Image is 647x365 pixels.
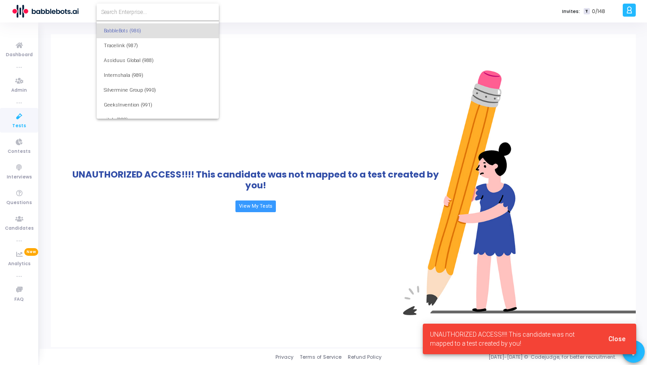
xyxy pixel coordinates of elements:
[104,38,212,53] span: Tracelink (987)
[104,23,212,38] span: BabbleBots (986)
[101,8,214,16] input: Search Enterprise...
[104,98,212,112] span: GeeksInvention (991)
[104,112,212,127] span: pitch (992)
[104,68,212,83] span: Internshala (989)
[104,83,212,98] span: Silvermine Group (990)
[104,53,212,68] span: Assiduus Global (988)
